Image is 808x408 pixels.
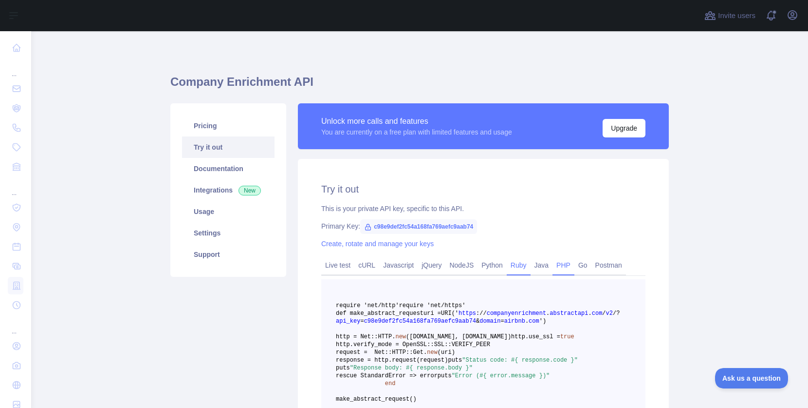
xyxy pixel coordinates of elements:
span: puts [438,372,452,379]
div: This is your private API key, specific to this API. [321,204,645,214]
span: http.use_ssl = [511,333,560,340]
iframe: Toggle Customer Support [715,368,789,389]
a: Settings [182,222,275,244]
span: "Status code: #{ response.code }" [462,357,578,364]
span: make [336,396,350,403]
span: rescue StandardError => error [336,372,438,379]
span: New [239,186,261,195]
a: Go [574,257,591,273]
span: & [476,318,479,325]
span: = [360,318,364,325]
span: puts [336,365,350,371]
button: Upgrade [603,119,645,137]
a: Try it out [182,136,275,158]
span: / [602,310,606,317]
span: . [588,310,592,317]
a: jQuery [418,257,445,273]
a: Ruby [507,257,531,273]
span: = [500,318,504,325]
span: Get [413,349,423,356]
span: c98e9def2fc54a168fa769aefc9aab74 [360,219,477,234]
span: "Response body: #{ response.body }" [350,365,473,371]
span: http = Net:: [336,333,378,340]
a: Usage [182,201,275,222]
span: Invite users [718,10,755,21]
h1: Company Enrichment API [170,74,669,97]
span: . [525,318,529,325]
span: require 'net/http' [336,302,399,309]
span: abstractapi [550,310,588,317]
span: true [560,333,574,340]
a: Javascript [379,257,418,273]
a: Documentation [182,158,275,179]
span: ? [616,310,620,317]
a: Pricing [182,115,275,136]
a: Python [477,257,507,273]
div: ... [8,316,23,335]
span: (uri) [438,349,455,356]
span: com [529,318,539,325]
span: airbnb [504,318,525,325]
span: c98e9def2fc54a168fa769aefc9aab74 [364,318,476,325]
div: Primary Key: [321,221,645,231]
span: . [392,333,395,340]
span: . [546,310,550,317]
a: cURL [354,257,379,273]
a: Postman [591,257,626,273]
span: / [483,310,486,317]
span: "Error (#{ error.message })" [452,372,550,379]
span: puts [448,357,462,364]
span: new [427,349,438,356]
span: : [476,310,479,317]
a: Integrations New [182,179,275,201]
span: companyenrichment [487,310,546,317]
span: v2 [606,310,613,317]
span: . [423,349,427,356]
span: com [592,310,603,317]
button: Invite users [702,8,757,23]
span: URI(' [441,310,459,317]
a: Support [182,244,275,265]
h2: Try it out [321,182,645,196]
span: domain [479,318,500,325]
span: ') [539,318,546,325]
a: Live test [321,257,354,273]
span: new [395,333,406,340]
span: request = Net::HTTP:: [336,349,413,356]
a: Create, rotate and manage your keys [321,240,434,248]
span: end [385,380,396,387]
span: ([DOMAIN_NAME], [DOMAIN_NAME]) [406,333,511,340]
div: ... [8,58,23,78]
span: https [459,310,476,317]
a: NodeJS [445,257,477,273]
span: response = http.request(request) [336,357,448,364]
a: Java [531,257,553,273]
a: PHP [552,257,574,273]
span: uri = [423,310,441,317]
span: api_key [336,318,360,325]
div: ... [8,177,23,197]
span: HTTP [378,333,392,340]
span: def make_abstract_request [336,310,423,317]
span: / [479,310,483,317]
span: _abstract_request() [350,396,417,403]
span: / [613,310,616,317]
span: http.verify_mode = OpenSSL::SSL::VERIFY_PEER [336,341,490,348]
div: You are currently on a free plan with limited features and usage [321,127,512,137]
div: Unlock more calls and features [321,116,512,127]
span: require 'net/https' [399,302,466,309]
